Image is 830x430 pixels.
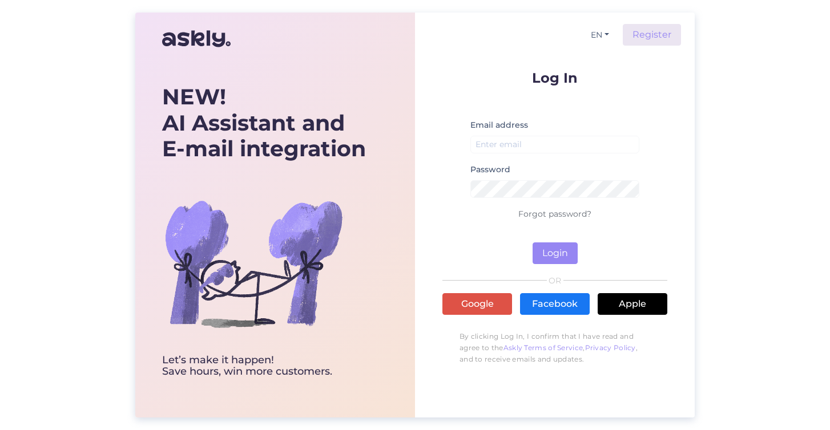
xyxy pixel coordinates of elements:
label: Email address [470,119,528,131]
a: Apple [598,293,667,315]
a: Facebook [520,293,590,315]
p: Log In [442,71,667,85]
a: Forgot password? [518,209,591,219]
button: Login [533,242,578,264]
div: AI Assistant and E-mail integration [162,84,366,162]
span: OR [547,277,563,285]
img: Askly [162,25,231,52]
a: Register [623,24,681,46]
img: bg-askly [162,172,345,355]
a: Askly Terms of Service [503,343,583,352]
button: EN [586,27,614,43]
b: NEW! [162,83,226,110]
p: By clicking Log In, I confirm that I have read and agree to the , , and to receive emails and upd... [442,325,667,371]
input: Enter email [470,136,639,153]
a: Google [442,293,512,315]
div: Let’s make it happen! Save hours, win more customers. [162,355,366,378]
a: Privacy Policy [585,343,636,352]
label: Password [470,164,510,176]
